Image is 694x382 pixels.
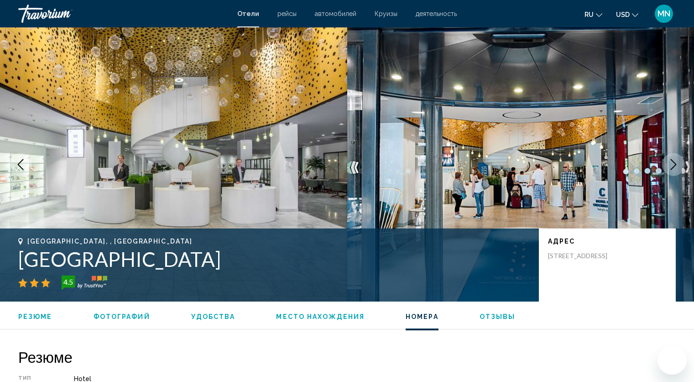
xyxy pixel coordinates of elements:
[94,313,150,321] button: Фотографий
[416,10,457,17] a: деятельность
[480,313,516,320] span: Отзывы
[27,238,193,245] span: [GEOGRAPHIC_DATA], , [GEOGRAPHIC_DATA]
[584,8,602,21] button: Change language
[548,252,621,260] p: [STREET_ADDRESS]
[616,11,630,18] ya-tr-span: USD
[18,313,52,320] span: Резюме
[657,345,687,375] iframe: Кнопка запуска окна обмена сообщениями
[237,10,259,17] a: Отели
[276,313,365,320] span: Место нахождения
[662,153,685,176] button: Next image
[652,4,676,23] button: User Menu
[616,8,638,21] button: Change currency
[548,238,667,245] p: адрес
[62,276,107,290] img: trustyou-badge-hor.svg
[277,10,297,17] a: рейсы
[18,348,676,366] h2: Резюме
[18,313,52,321] button: Резюме
[191,313,235,321] button: Удобства
[9,153,32,176] button: Previous image
[584,11,594,18] ya-tr-span: ru
[657,9,670,18] ya-tr-span: MN
[375,10,397,17] a: Круизы
[480,313,516,321] button: Отзывы
[18,247,530,271] h1: [GEOGRAPHIC_DATA]
[18,5,228,23] a: Travorium
[406,313,438,320] span: Номера
[276,313,365,321] button: Место нахождения
[315,10,356,17] a: автомобилей
[59,276,77,287] div: 4.5
[406,313,438,321] button: Номера
[191,313,235,320] span: Удобства
[94,313,150,320] span: Фотографий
